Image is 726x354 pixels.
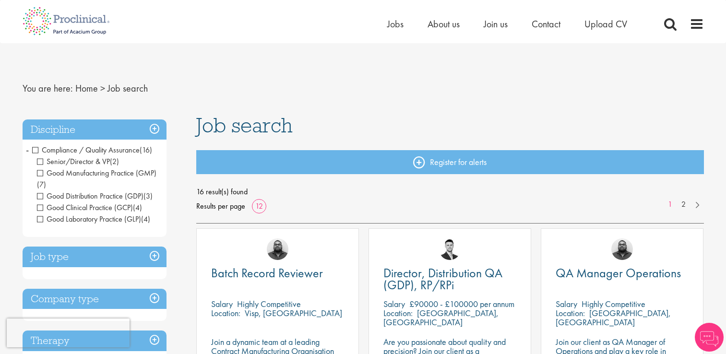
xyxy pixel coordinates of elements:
span: Good Manufacturing Practice (GMP) [37,168,156,189]
span: > [100,82,105,94]
span: (7) [37,179,46,189]
span: Good Distribution Practice (GDP) [37,191,143,201]
span: Results per page [196,199,245,213]
span: Good Clinical Practice (GCP) [37,202,133,212]
a: 1 [663,199,677,210]
h3: Company type [23,289,167,309]
span: Senior/Director & VP [37,156,119,166]
span: 16 result(s) found [196,185,704,199]
span: You are here: [23,82,73,94]
a: Register for alerts [196,150,704,174]
iframe: reCAPTCHA [7,319,130,347]
span: Good Clinical Practice (GCP) [37,202,142,212]
p: [GEOGRAPHIC_DATA], [GEOGRAPHIC_DATA] [556,307,671,328]
p: [GEOGRAPHIC_DATA], [GEOGRAPHIC_DATA] [383,307,499,328]
img: Joshua Godden [439,238,461,260]
p: Visp, [GEOGRAPHIC_DATA] [245,307,342,319]
span: Salary [211,298,233,309]
a: Director, Distribution QA (GDP), RP/RPi [383,267,516,291]
span: Good Laboratory Practice (GLP) [37,214,150,224]
span: (4) [141,214,150,224]
h3: Discipline [23,119,167,140]
span: Job search [196,112,293,138]
img: Chatbot [695,323,724,352]
span: - [26,142,29,157]
a: QA Manager Operations [556,267,689,279]
p: Highly Competitive [237,298,301,309]
span: Job search [107,82,148,94]
a: Upload CV [584,18,627,30]
span: (2) [110,156,119,166]
span: Senior/Director & VP [37,156,110,166]
a: Join us [484,18,508,30]
span: Batch Record Reviewer [211,265,323,281]
a: About us [428,18,460,30]
h3: Job type [23,247,167,267]
img: Ashley Bennett [267,238,288,260]
span: Compliance / Quality Assurance [32,145,152,155]
span: Location: [211,307,240,319]
a: Contact [532,18,560,30]
span: Good Distribution Practice (GDP) [37,191,153,201]
span: (16) [140,145,152,155]
a: Batch Record Reviewer [211,267,344,279]
span: Salary [383,298,405,309]
span: Good Laboratory Practice (GLP) [37,214,141,224]
span: (4) [133,202,142,212]
span: QA Manager Operations [556,265,681,281]
a: 12 [252,201,266,211]
p: £90000 - £100000 per annum [409,298,514,309]
span: Salary [556,298,577,309]
span: Director, Distribution QA (GDP), RP/RPi [383,265,502,293]
a: breadcrumb link [75,82,98,94]
span: Good Manufacturing Practice (GMP) [37,168,156,178]
span: Location: [383,307,413,319]
span: (3) [143,191,153,201]
a: Jobs [387,18,404,30]
p: Highly Competitive [582,298,645,309]
span: Compliance / Quality Assurance [32,145,140,155]
span: Location: [556,307,585,319]
img: Ashley Bennett [611,238,633,260]
a: 2 [677,199,690,210]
